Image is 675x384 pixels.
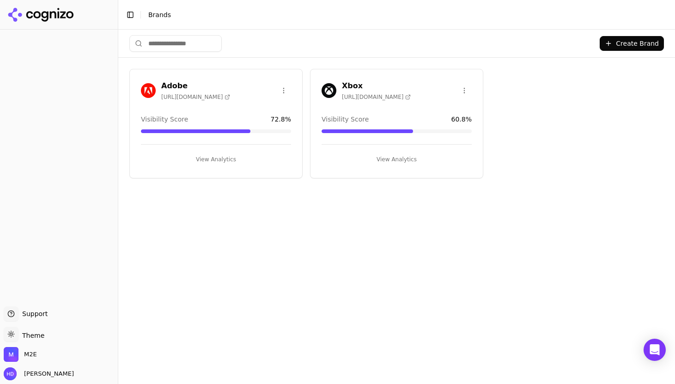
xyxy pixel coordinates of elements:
[322,115,369,124] span: Visibility Score
[342,80,411,91] h3: Xbox
[24,350,37,359] span: M2E
[161,80,230,91] h3: Adobe
[20,370,74,378] span: [PERSON_NAME]
[148,11,171,18] span: Brands
[644,339,666,361] div: Open Intercom Messenger
[342,93,411,101] span: [URL][DOMAIN_NAME]
[451,115,472,124] span: 60.8 %
[600,36,664,51] button: Create Brand
[18,309,48,318] span: Support
[161,93,230,101] span: [URL][DOMAIN_NAME]
[4,367,17,380] img: Hakan Degirmenci
[18,332,44,339] span: Theme
[322,83,336,98] img: Xbox
[141,115,188,124] span: Visibility Score
[4,367,74,380] button: Open user button
[322,152,472,167] button: View Analytics
[271,115,291,124] span: 72.8 %
[4,347,37,362] button: Open organization switcher
[148,10,649,19] nav: breadcrumb
[141,83,156,98] img: Adobe
[141,152,291,167] button: View Analytics
[4,347,18,362] img: M2E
